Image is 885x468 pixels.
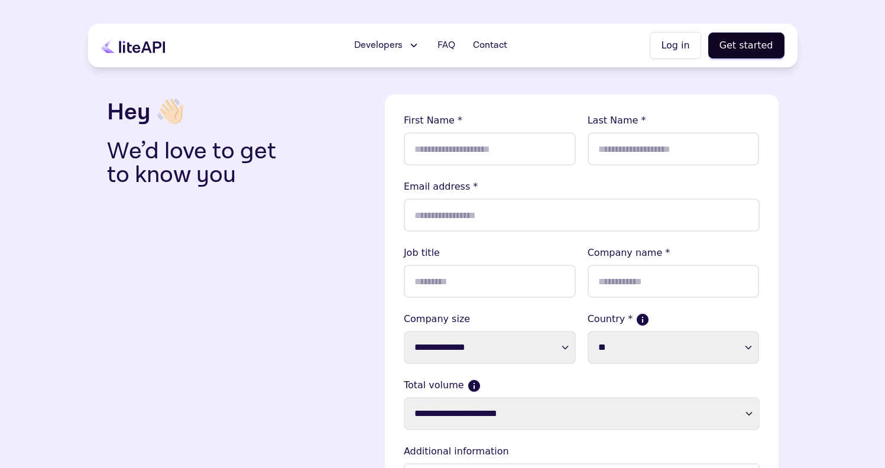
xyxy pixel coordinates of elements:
[437,38,455,53] span: FAQ
[637,314,648,325] button: If more than one country, please select where the majority of your sales come from.
[473,38,507,53] span: Contact
[469,381,479,391] button: Current monthly volume your business makes in USD
[588,246,760,260] lable: Company name *
[430,34,462,57] a: FAQ
[404,246,576,260] lable: Job title
[708,32,784,58] button: Get started
[404,113,576,128] lable: First Name *
[347,34,427,57] button: Developers
[466,34,514,57] a: Contact
[404,444,760,459] lable: Additional information
[354,38,403,53] span: Developers
[107,95,375,130] h3: Hey 👋🏻
[107,139,295,187] p: We’d love to get to know you
[404,180,760,194] lable: Email address *
[404,312,576,326] label: Company size
[588,113,760,128] lable: Last Name *
[404,378,760,392] label: Total volume
[650,32,701,59] button: Log in
[588,312,760,326] label: Country *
